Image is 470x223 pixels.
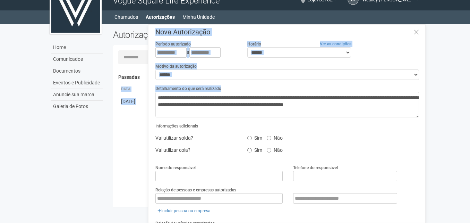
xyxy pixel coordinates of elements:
label: Nome do responsável [155,165,196,171]
input: Sim [247,148,252,152]
a: Incluir pessoa ou empresa [155,207,213,215]
h4: Passadas [118,75,416,80]
label: Horário [247,41,261,47]
input: Sim [247,136,252,140]
th: Data [118,84,149,95]
a: Minha Unidade [182,12,215,22]
input: Não [267,148,271,152]
label: Relação de pessoas e empresas autorizadas [155,187,236,193]
a: Galeria de Fotos [51,101,103,112]
a: Anuncie sua marca [51,89,103,101]
h2: Autorizações [113,30,262,40]
label: Não [267,145,283,153]
input: Não [267,136,271,140]
a: Documentos [51,65,103,77]
label: Não [267,133,283,141]
div: Vai utilizar solda? [150,133,242,143]
label: Informações adicionais [155,123,198,129]
label: Período autorizado [155,41,191,47]
a: Comunicados [51,53,103,65]
label: Motivo da autorização [155,63,197,69]
h3: Nova Autorização [155,28,420,35]
label: Detalhamento do que será realizado [155,85,221,92]
a: Home [51,42,103,53]
a: Autorizações [146,12,175,22]
a: Ver as condições [320,41,351,46]
a: Chamados [114,12,138,22]
label: Telefone do responsável [293,165,338,171]
div: [DATE] [121,98,147,105]
label: Sim [247,133,262,141]
div: Vai utilizar cola? [150,145,242,155]
div: a [155,47,237,58]
a: Eventos e Publicidade [51,77,103,89]
label: Sim [247,145,262,153]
